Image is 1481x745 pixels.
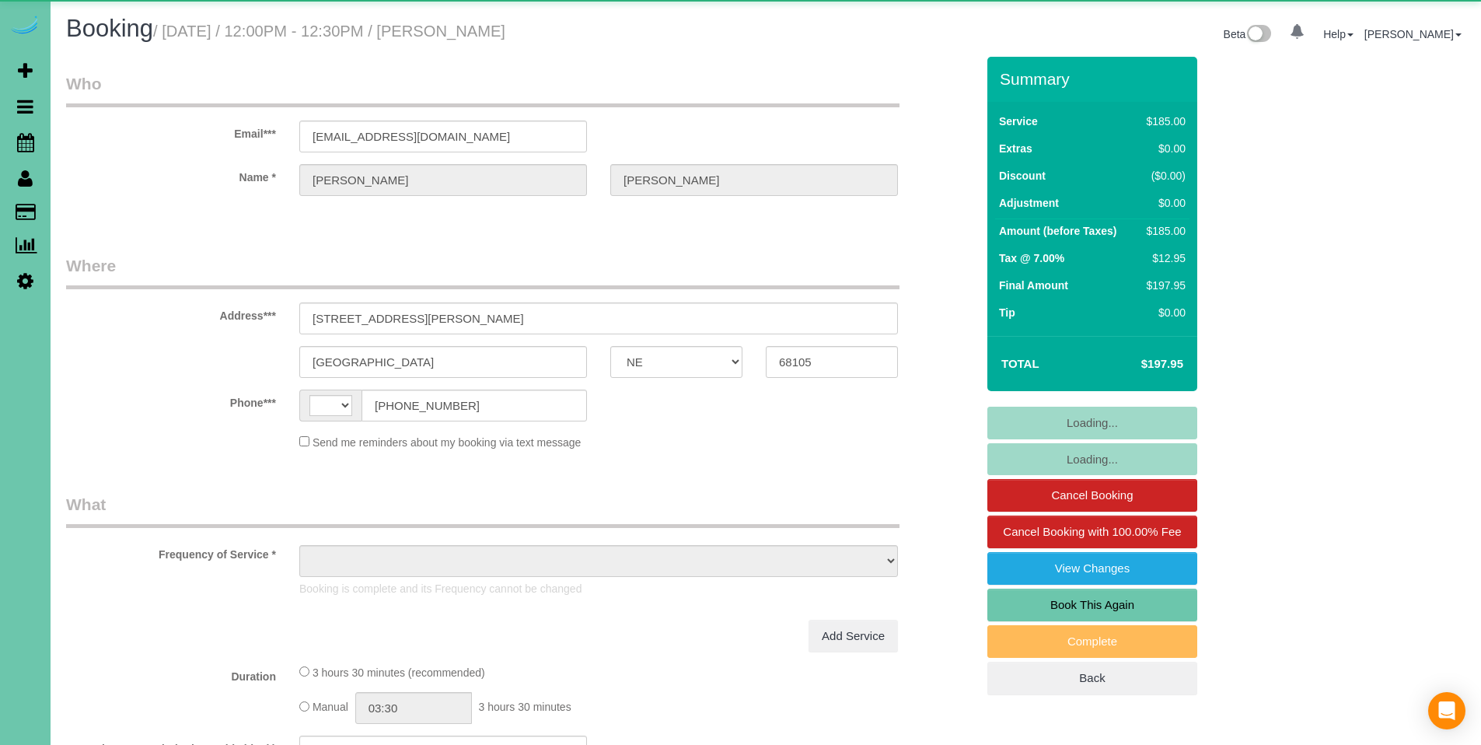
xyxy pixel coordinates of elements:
div: Open Intercom Messenger [1428,692,1465,729]
label: Tip [999,305,1015,320]
label: Extras [999,141,1032,156]
img: New interface [1245,25,1271,45]
label: Name * [54,164,288,185]
div: $0.00 [1140,195,1186,211]
strong: Total [1001,357,1039,370]
legend: Where [66,254,899,289]
h3: Summary [1000,70,1189,88]
a: Book This Again [987,589,1197,621]
a: View Changes [987,552,1197,585]
div: $185.00 [1140,114,1186,129]
label: Discount [999,168,1046,184]
a: Back [987,662,1197,694]
legend: Who [66,72,899,107]
label: Frequency of Service * [54,541,288,562]
span: Manual [313,701,348,714]
div: $197.95 [1140,278,1186,293]
a: Help [1323,28,1354,40]
img: Automaid Logo [9,16,40,37]
span: Booking [66,15,153,42]
div: $0.00 [1140,141,1186,156]
label: Tax @ 7.00% [999,250,1064,266]
h4: $197.95 [1095,358,1183,371]
div: $12.95 [1140,250,1186,266]
label: Amount (before Taxes) [999,223,1116,239]
span: 3 hours 30 minutes [479,701,571,714]
a: Cancel Booking [987,479,1197,512]
span: Cancel Booking with 100.00% Fee [1003,525,1181,538]
div: ($0.00) [1140,168,1186,184]
span: 3 hours 30 minutes (recommended) [313,666,485,679]
span: Send me reminders about my booking via text message [313,436,582,449]
a: Beta [1224,28,1272,40]
label: Final Amount [999,278,1068,293]
a: [PERSON_NAME] [1364,28,1462,40]
div: $0.00 [1140,305,1186,320]
a: Add Service [809,620,898,652]
small: / [DATE] / 12:00PM - 12:30PM / [PERSON_NAME] [153,23,505,40]
p: Booking is complete and its Frequency cannot be changed [299,581,898,596]
div: $185.00 [1140,223,1186,239]
label: Duration [54,663,288,684]
legend: What [66,493,899,528]
label: Adjustment [999,195,1059,211]
a: Cancel Booking with 100.00% Fee [987,516,1197,548]
label: Service [999,114,1038,129]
